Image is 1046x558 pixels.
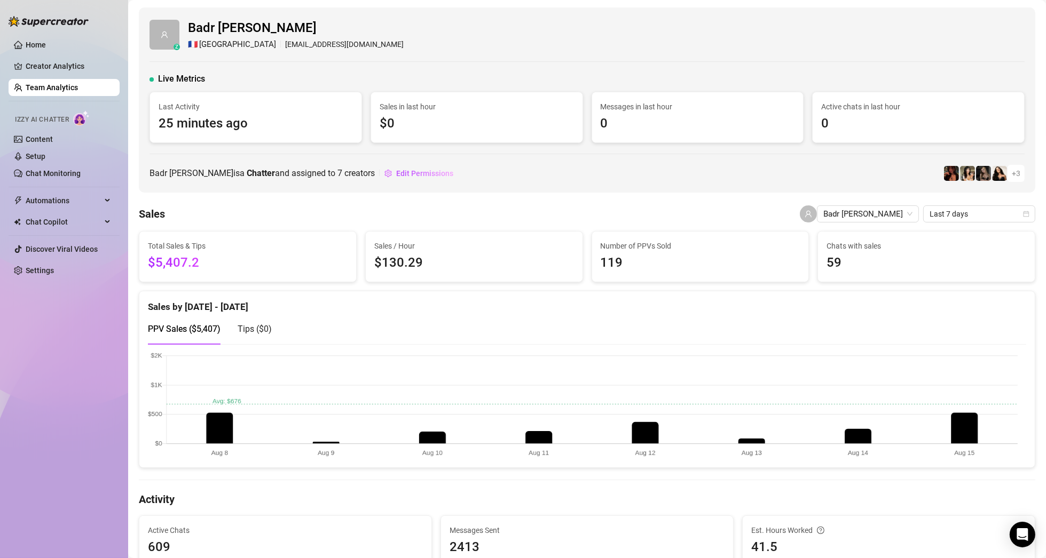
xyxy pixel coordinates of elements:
[374,240,574,252] span: Sales / Hour
[247,168,275,178] b: Chatter
[1010,522,1035,547] div: Open Intercom Messenger
[450,537,725,557] span: 2413
[380,101,574,113] span: Sales in last hour
[238,324,272,334] span: Tips ( $0 )
[821,114,1016,134] span: 0
[817,524,824,536] span: question-circle
[26,83,78,92] a: Team Analytics
[174,44,180,50] div: z
[26,245,98,253] a: Discover Viral Videos
[150,166,375,180] span: Badr [PERSON_NAME] is a and assigned to creators
[14,218,21,226] img: Chat Copilot
[148,253,348,273] span: $5,407.2
[601,253,800,273] span: 119
[26,192,101,209] span: Automations
[751,524,1026,536] div: Est. Hours Worked
[159,114,353,134] span: 25 minutes ago
[26,169,81,178] a: Chat Monitoring
[139,206,165,221] h4: Sales
[384,165,454,182] button: Edit Permissions
[450,524,725,536] span: Messages Sent
[26,152,45,161] a: Setup
[827,240,1026,252] span: Chats with sales
[1012,168,1020,179] span: + 3
[14,196,22,205] span: thunderbolt
[73,110,90,126] img: AI Chatter
[26,266,54,275] a: Settings
[148,291,1026,314] div: Sales by [DATE] - [DATE]
[374,253,574,273] span: $130.29
[26,135,53,144] a: Content
[26,58,111,75] a: Creator Analytics
[821,101,1016,113] span: Active chats in last hour
[337,168,342,178] span: 7
[944,166,959,181] img: steph
[188,18,404,38] span: Badr [PERSON_NAME]
[188,38,404,51] div: [EMAIL_ADDRESS][DOMAIN_NAME]
[148,537,423,557] span: 609
[827,253,1026,273] span: 59
[148,324,221,334] span: PPV Sales ( $5,407 )
[823,206,913,222] span: Badr eddine Boudadour
[601,240,800,252] span: Number of PPVs Sold
[26,41,46,49] a: Home
[9,16,89,27] img: logo-BBDzfeDw.svg
[148,524,423,536] span: Active Chats
[960,166,975,181] img: Candylion
[601,114,795,134] span: 0
[148,240,348,252] span: Total Sales & Tips
[199,38,276,51] span: [GEOGRAPHIC_DATA]
[601,101,795,113] span: Messages in last hour
[992,166,1007,181] img: mads
[384,170,392,177] span: setting
[159,101,353,113] span: Last Activity
[158,73,205,85] span: Live Metrics
[805,210,812,218] span: user
[930,206,1029,222] span: Last 7 days
[976,166,991,181] img: Rolyat
[188,38,198,51] span: 🇫🇷
[1023,211,1029,217] span: calendar
[26,213,101,230] span: Chat Copilot
[751,537,1026,557] span: 41.5
[139,492,1035,507] h4: Activity
[396,169,453,178] span: Edit Permissions
[15,115,69,125] span: Izzy AI Chatter
[161,31,168,38] span: user
[380,114,574,134] span: $0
